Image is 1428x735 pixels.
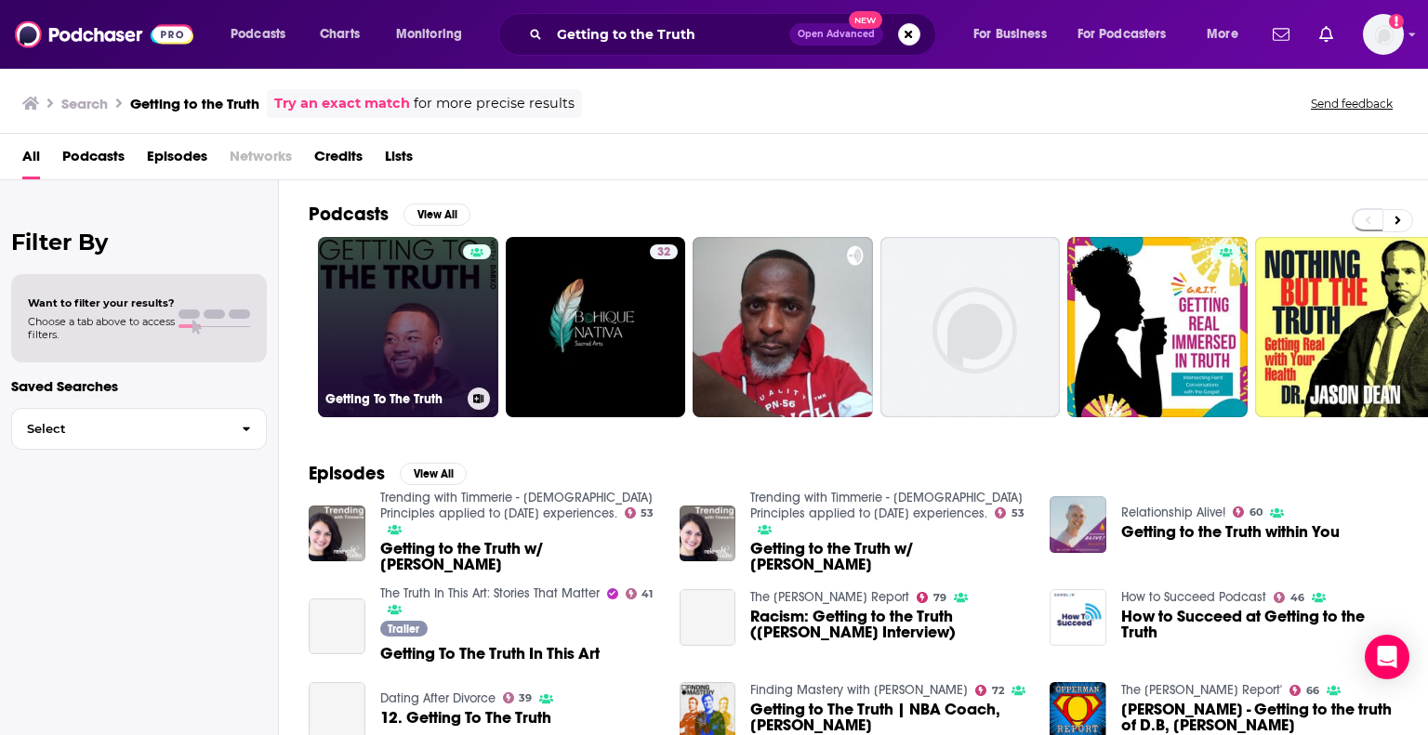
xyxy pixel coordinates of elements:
[1265,19,1297,50] a: Show notifications dropdown
[12,423,227,435] span: Select
[15,17,193,52] img: Podchaser - Follow, Share and Rate Podcasts
[750,490,1023,521] a: Trending with Timmerie - Catholic Principles applied to today's experiences.
[750,702,1027,733] span: Getting to The Truth | NBA Coach, [PERSON_NAME]
[1078,21,1167,47] span: For Podcasters
[309,505,365,562] img: Getting to the Truth w/ Patrick Coffin
[11,229,267,256] h2: Filter By
[750,541,1027,572] a: Getting to the Truth w/ Patrick Coffin
[992,687,1004,695] span: 72
[400,463,467,485] button: View All
[130,95,259,112] h3: Getting to the Truth
[973,21,1047,47] span: For Business
[61,95,108,112] h3: Search
[750,609,1027,640] a: Racism: Getting to the Truth (Coleman Hughes Interview)
[798,30,875,39] span: Open Advanced
[414,93,575,114] span: for more precise results
[1274,592,1304,603] a: 46
[320,21,360,47] span: Charts
[308,20,371,49] a: Charts
[28,315,175,341] span: Choose a tab above to access filters.
[1121,589,1266,605] a: How to Succeed Podcast
[1121,682,1282,698] a: The Opperman Report'
[1207,21,1238,47] span: More
[218,20,310,49] button: open menu
[309,203,389,226] h2: Podcasts
[28,296,175,309] span: Want to filter your results?
[1363,14,1404,55] span: Logged in as shcarlos
[1121,505,1225,520] a: Relationship Alive!
[641,509,654,518] span: 53
[650,244,678,259] a: 32
[750,589,909,605] a: The Rubin Report
[1306,687,1319,695] span: 66
[11,377,267,395] p: Saved Searches
[1363,14,1404,55] button: Show profile menu
[22,141,40,179] a: All
[396,21,462,47] span: Monitoring
[62,141,125,179] a: Podcasts
[1121,609,1398,640] a: How to Succeed at Getting to the Truth
[11,408,267,450] button: Select
[309,462,385,485] h2: Episodes
[625,507,654,518] a: 53
[506,237,686,417] a: 32
[1065,20,1194,49] button: open menu
[1050,589,1106,646] img: How to Succeed at Getting to the Truth
[1233,506,1263,518] a: 60
[318,237,498,417] a: Getting To The Truth
[975,685,1004,696] a: 72
[383,20,486,49] button: open menu
[626,588,654,599] a: 41
[1365,635,1409,679] div: Open Intercom Messenger
[1290,594,1304,602] span: 46
[309,203,470,226] a: PodcastsView All
[657,243,670,262] span: 32
[1289,685,1319,696] a: 66
[385,141,413,179] a: Lists
[917,592,946,603] a: 79
[388,623,419,635] span: Trailer
[1121,702,1398,733] a: Joe Koenig - Getting to the truth of D.B, Cooper
[230,141,292,179] span: Networks
[1121,524,1340,540] a: Getting to the Truth within You
[750,682,968,698] a: Finding Mastery with Dr. Michael Gervais
[549,20,789,49] input: Search podcasts, credits, & more...
[1312,19,1341,50] a: Show notifications dropdown
[314,141,363,179] a: Credits
[274,93,410,114] a: Try an exact match
[680,505,736,562] img: Getting to the Truth w/ Patrick Coffin
[995,507,1025,518] a: 53
[933,594,946,602] span: 79
[380,541,657,572] span: Getting to the Truth w/ [PERSON_NAME]
[1050,496,1106,553] img: Getting to the Truth within You
[750,702,1027,733] a: Getting to The Truth | NBA Coach, George Karl
[380,646,600,662] a: Getting To The Truth In This Art
[750,609,1027,640] span: Racism: Getting to the Truth ([PERSON_NAME] Interview)
[680,589,736,646] a: Racism: Getting to the Truth (Coleman Hughes Interview)
[641,590,653,598] span: 41
[380,541,657,572] a: Getting to the Truth w/ Patrick Coffin
[380,710,551,726] a: 12. Getting To The Truth
[147,141,207,179] a: Episodes
[503,692,533,703] a: 39
[403,203,470,226] button: View All
[849,11,882,29] span: New
[1121,702,1398,733] span: [PERSON_NAME] - Getting to the truth of D.B, [PERSON_NAME]
[231,21,285,47] span: Podcasts
[1249,508,1263,517] span: 60
[309,598,365,655] a: Getting To The Truth In This Art
[516,13,954,56] div: Search podcasts, credits, & more...
[750,541,1027,572] span: Getting to the Truth w/ [PERSON_NAME]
